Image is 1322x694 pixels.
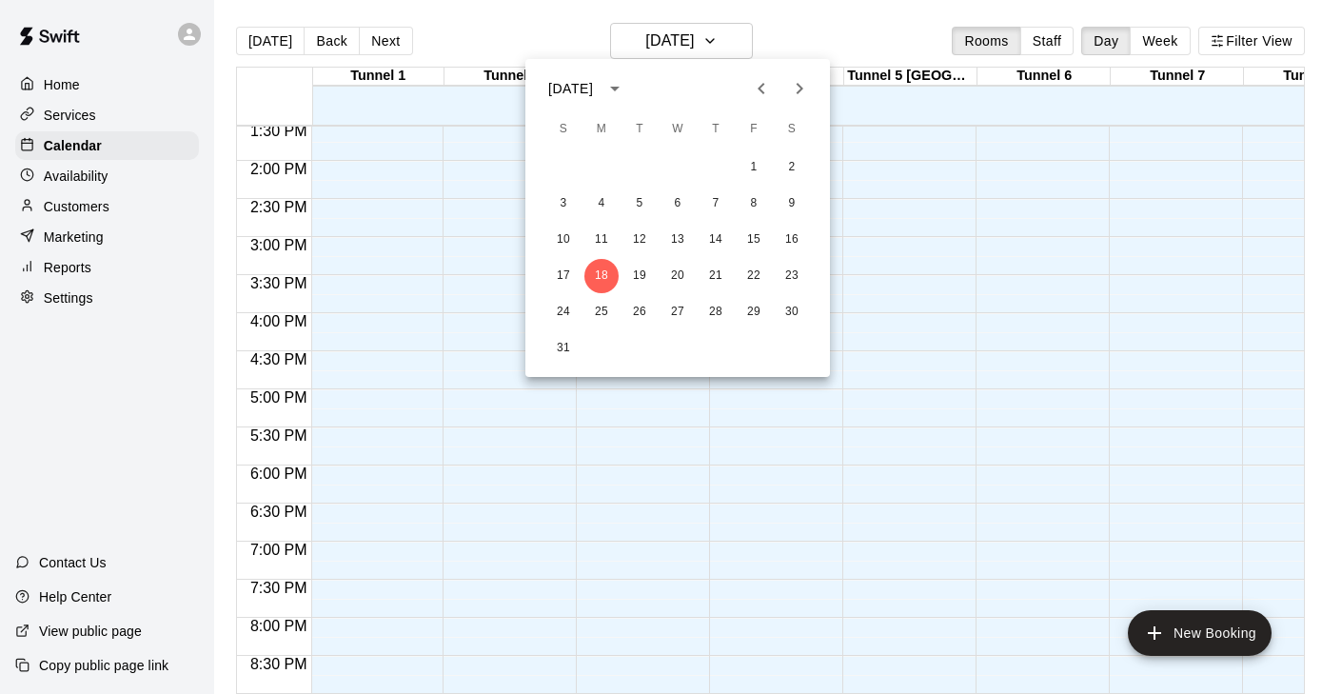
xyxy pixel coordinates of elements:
span: Monday [584,110,619,149]
button: 5 [622,187,657,221]
button: Previous month [742,69,780,108]
button: 9 [775,187,809,221]
button: 6 [661,187,695,221]
button: 17 [546,259,581,293]
button: 21 [699,259,733,293]
button: 16 [775,223,809,257]
button: 1 [737,150,771,185]
button: calendar view is open, switch to year view [599,72,631,105]
span: Saturday [775,110,809,149]
span: Sunday [546,110,581,149]
button: 24 [546,295,581,329]
button: 10 [546,223,581,257]
button: 19 [622,259,657,293]
button: 12 [622,223,657,257]
button: 23 [775,259,809,293]
button: 25 [584,295,619,329]
span: Thursday [699,110,733,149]
button: 3 [546,187,581,221]
button: 30 [775,295,809,329]
button: 29 [737,295,771,329]
button: 20 [661,259,695,293]
button: 27 [661,295,695,329]
button: 8 [737,187,771,221]
button: 18 [584,259,619,293]
button: 7 [699,187,733,221]
button: 14 [699,223,733,257]
span: Wednesday [661,110,695,149]
button: 4 [584,187,619,221]
button: 28 [699,295,733,329]
button: 15 [737,223,771,257]
span: Friday [737,110,771,149]
button: 26 [622,295,657,329]
button: 22 [737,259,771,293]
button: 31 [546,331,581,366]
button: 2 [775,150,809,185]
button: 13 [661,223,695,257]
button: 11 [584,223,619,257]
div: [DATE] [548,79,593,99]
span: Tuesday [622,110,657,149]
button: Next month [780,69,819,108]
